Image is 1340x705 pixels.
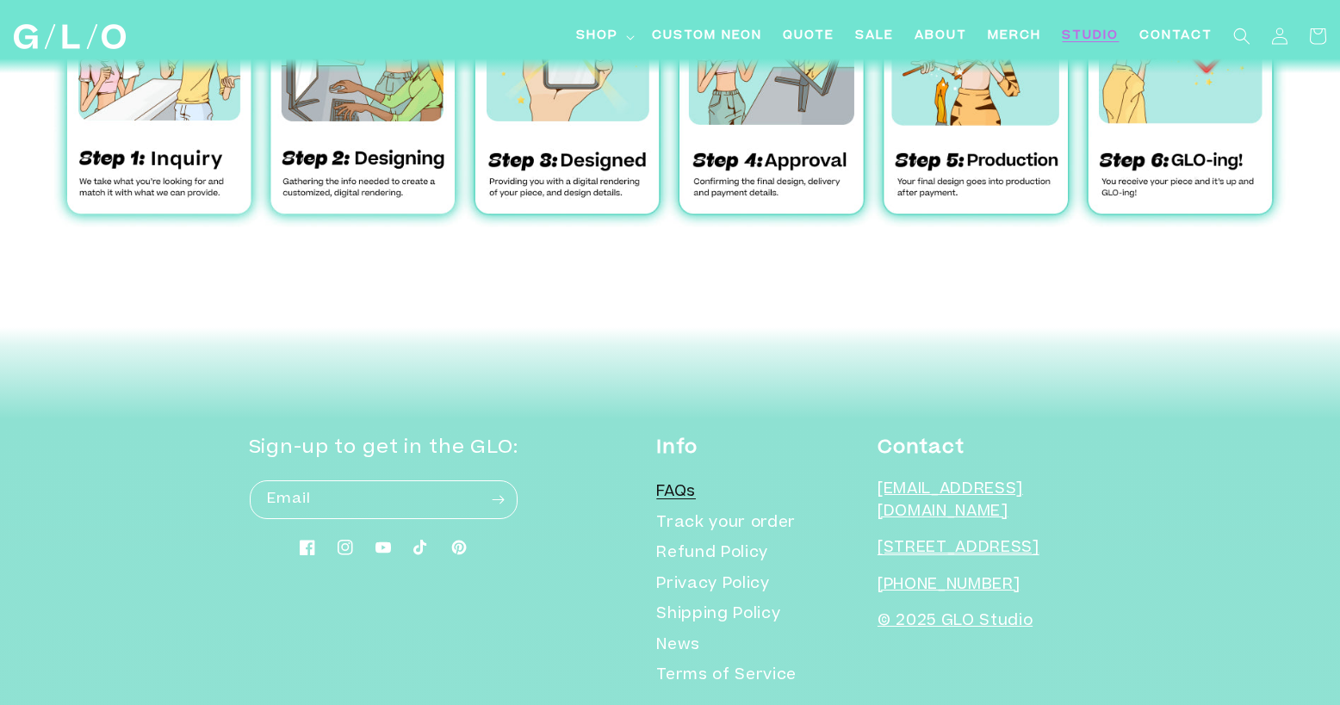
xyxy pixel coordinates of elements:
[845,17,904,56] a: SALE
[642,17,772,56] a: Custom Neon
[878,479,1092,523] p: [EMAIL_ADDRESS][DOMAIN_NAME]
[1030,464,1340,705] iframe: Chat Widget
[783,28,834,46] span: Quote
[656,482,696,509] a: FAQs
[1052,17,1129,56] a: Studio
[652,28,762,46] span: Custom Neon
[1062,28,1119,46] span: Studio
[250,480,518,519] input: Email
[656,661,797,692] a: Terms of Service
[249,435,518,462] h2: Sign-up to get in the GLO:
[1223,17,1261,55] summary: Search
[656,600,780,631] a: Shipping Policy
[576,28,618,46] span: Shop
[878,439,965,458] strong: Contact
[1129,17,1223,56] a: Contact
[656,509,796,540] a: Track your order
[656,539,768,570] a: Refund Policy
[977,17,1052,56] a: Merch
[878,541,1039,556] a: [STREET_ADDRESS]
[915,28,967,46] span: About
[656,631,700,662] a: News
[855,28,894,46] span: SALE
[878,575,1092,597] p: [PHONE_NUMBER]
[656,439,697,458] strong: Info
[566,17,642,56] summary: Shop
[772,17,845,56] a: Quote
[14,24,126,49] img: GLO Studio
[988,28,1041,46] span: Merch
[480,479,518,520] button: Subscribe
[904,17,977,56] a: About
[7,18,132,56] a: GLO Studio
[1139,28,1213,46] span: Contact
[656,570,769,601] a: Privacy Policy
[878,611,1092,634] p: © 2025 GLO Studio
